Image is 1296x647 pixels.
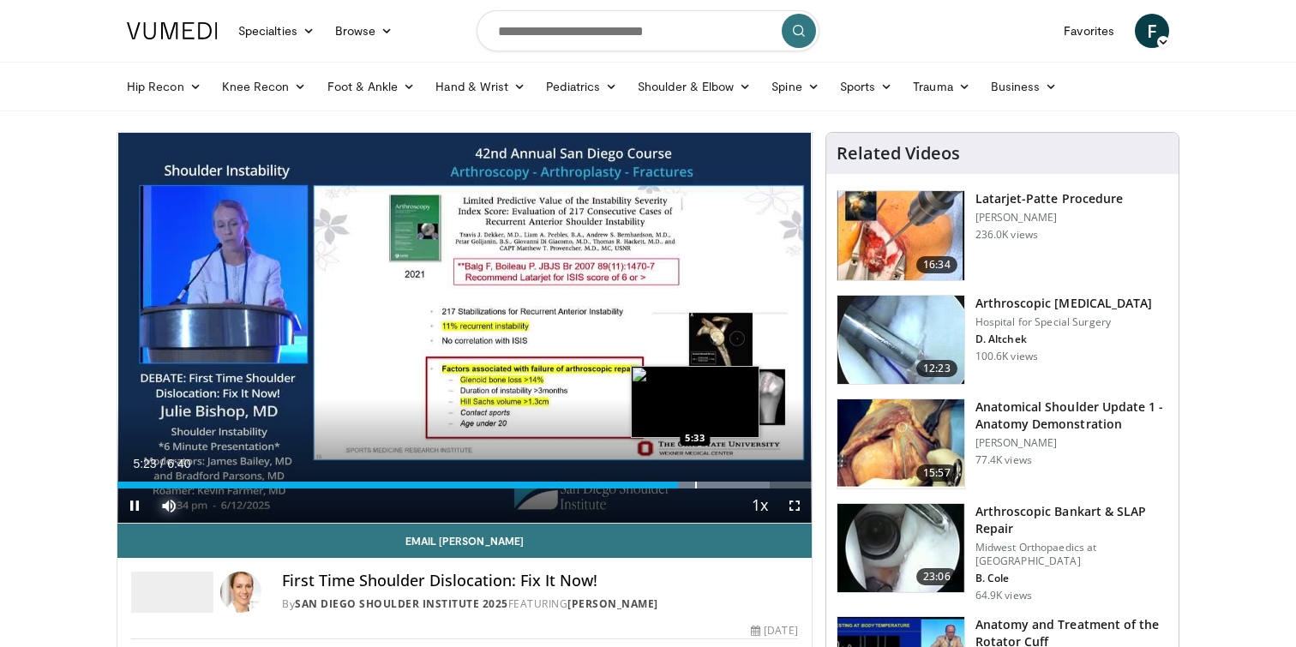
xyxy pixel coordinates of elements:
[743,488,777,523] button: Playback Rate
[117,524,812,558] a: Email [PERSON_NAME]
[916,568,957,585] span: 23:06
[975,436,1168,450] p: [PERSON_NAME]
[975,228,1038,242] p: 236.0K views
[975,190,1123,207] h3: Latarjet-Patte Procedure
[837,295,1168,386] a: 12:23 Arthroscopic [MEDICAL_DATA] Hospital for Special Surgery D. Altchek 100.6K views
[837,399,964,488] img: laj_3.png.150x105_q85_crop-smart_upscale.jpg
[228,14,325,48] a: Specialties
[981,69,1068,104] a: Business
[627,69,761,104] a: Shoulder & Elbow
[975,503,1168,537] h3: Arthroscopic Bankart & SLAP Repair
[837,504,964,593] img: cole_0_3.png.150x105_q85_crop-smart_upscale.jpg
[777,488,812,523] button: Fullscreen
[916,256,957,273] span: 16:34
[975,211,1123,225] p: [PERSON_NAME]
[212,69,317,104] a: Knee Recon
[127,22,218,39] img: VuMedi Logo
[975,315,1153,329] p: Hospital for Special Surgery
[837,190,1168,281] a: 16:34 Latarjet-Patte Procedure [PERSON_NAME] 236.0K views
[282,596,798,612] div: By FEATURING
[133,457,156,470] span: 5:23
[160,457,164,470] span: /
[317,69,426,104] a: Foot & Ankle
[975,350,1038,363] p: 100.6K views
[1053,14,1125,48] a: Favorites
[536,69,627,104] a: Pediatrics
[131,572,213,613] img: San Diego Shoulder Institute 2025
[425,69,536,104] a: Hand & Wrist
[282,572,798,590] h4: First Time Shoulder Dislocation: Fix It Now!
[837,296,964,385] img: 10039_3.png.150x105_q85_crop-smart_upscale.jpg
[975,295,1153,312] h3: Arthroscopic [MEDICAL_DATA]
[117,133,812,524] video-js: Video Player
[975,589,1032,602] p: 64.9K views
[751,623,797,638] div: [DATE]
[117,482,812,488] div: Progress Bar
[1135,14,1169,48] a: F
[916,360,957,377] span: 12:23
[975,541,1168,568] p: Midwest Orthopaedics at [GEOGRAPHIC_DATA]
[975,332,1153,346] p: D. Altchek
[117,69,212,104] a: Hip Recon
[567,596,658,611] a: [PERSON_NAME]
[975,398,1168,433] h3: Anatomical Shoulder Update 1 - Anatomy Demonstration
[761,69,829,104] a: Spine
[220,572,261,613] img: Avatar
[830,69,903,104] a: Sports
[325,14,404,48] a: Browse
[837,191,964,280] img: 617583_3.png.150x105_q85_crop-smart_upscale.jpg
[916,464,957,482] span: 15:57
[152,488,186,523] button: Mute
[837,398,1168,489] a: 15:57 Anatomical Shoulder Update 1 - Anatomy Demonstration [PERSON_NAME] 77.4K views
[975,572,1168,585] p: B. Cole
[295,596,508,611] a: San Diego Shoulder Institute 2025
[117,488,152,523] button: Pause
[477,10,819,51] input: Search topics, interventions
[975,453,1032,467] p: 77.4K views
[903,69,981,104] a: Trauma
[837,503,1168,602] a: 23:06 Arthroscopic Bankart & SLAP Repair Midwest Orthopaedics at [GEOGRAPHIC_DATA] B. Cole 64.9K ...
[837,143,960,164] h4: Related Videos
[631,366,759,438] img: image.jpeg
[167,457,190,470] span: 6:40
